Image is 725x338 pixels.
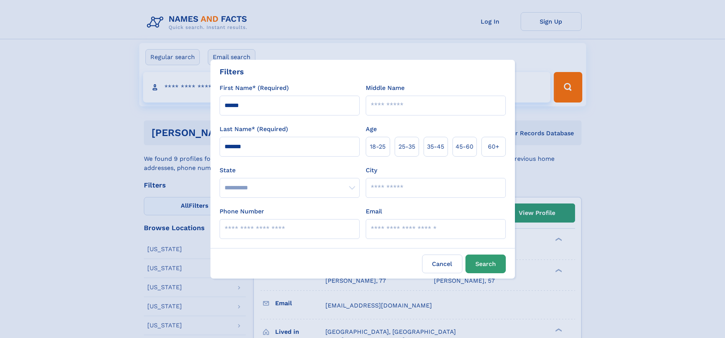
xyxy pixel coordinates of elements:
[366,207,382,216] label: Email
[370,142,386,151] span: 18‑25
[422,255,462,273] label: Cancel
[220,207,264,216] label: Phone Number
[220,66,244,77] div: Filters
[366,125,377,134] label: Age
[398,142,415,151] span: 25‑35
[220,83,289,93] label: First Name* (Required)
[488,142,499,151] span: 60+
[220,166,360,175] label: State
[456,142,473,151] span: 45‑60
[366,83,405,93] label: Middle Name
[366,166,377,175] label: City
[465,255,506,273] button: Search
[427,142,444,151] span: 35‑45
[220,125,288,134] label: Last Name* (Required)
